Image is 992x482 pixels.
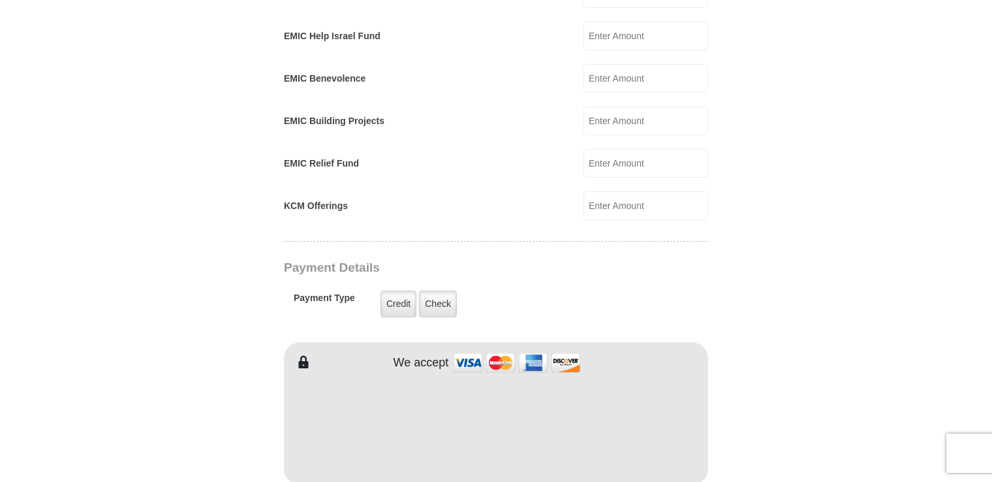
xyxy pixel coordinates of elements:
[583,149,708,178] input: Enter Amount
[583,191,708,220] input: Enter Amount
[380,291,416,317] label: Credit
[284,261,617,276] h3: Payment Details
[284,114,384,128] label: EMIC Building Projects
[284,29,380,43] label: EMIC Help Israel Fund
[394,356,449,370] h4: We accept
[419,291,457,317] label: Check
[583,64,708,93] input: Enter Amount
[284,157,359,170] label: EMIC Relief Fund
[583,22,708,50] input: Enter Amount
[452,349,582,377] img: credit cards accepted
[294,293,355,310] h5: Payment Type
[284,72,365,86] label: EMIC Benevolence
[583,106,708,135] input: Enter Amount
[284,199,348,213] label: KCM Offerings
